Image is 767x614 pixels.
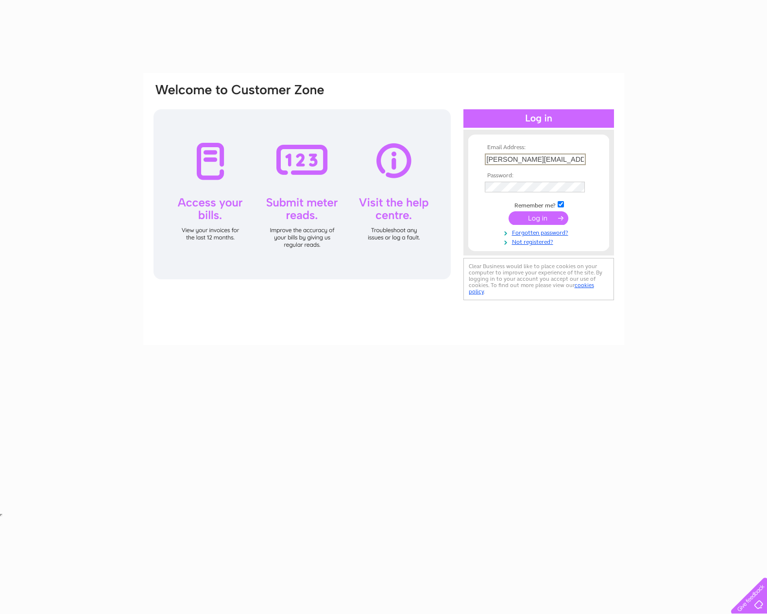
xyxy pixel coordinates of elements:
[482,200,595,209] td: Remember me?
[509,211,568,225] input: Submit
[485,237,595,246] a: Not registered?
[463,258,614,300] div: Clear Business would like to place cookies on your computer to improve your experience of the sit...
[482,172,595,179] th: Password:
[485,227,595,237] a: Forgotten password?
[482,144,595,151] th: Email Address:
[469,282,594,295] a: cookies policy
